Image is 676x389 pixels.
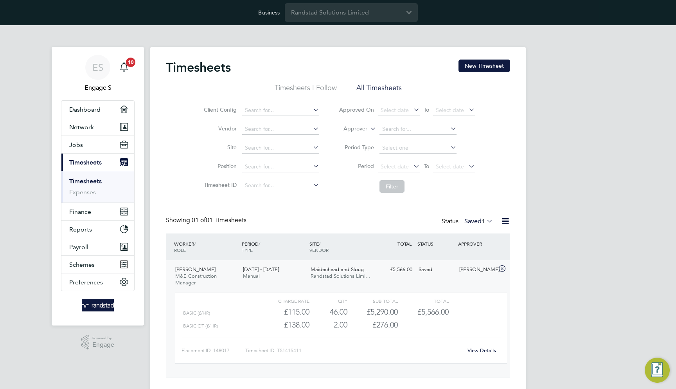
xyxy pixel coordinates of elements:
span: 1 [482,217,485,225]
label: Saved [464,217,493,225]
a: ESEngage S [61,55,135,92]
span: Randstad Solutions Limi… [311,273,370,279]
div: Timesheet ID: TS1415411 [245,344,462,357]
div: WORKER [172,237,240,257]
span: 01 Timesheets [192,216,246,224]
div: Showing [166,216,248,224]
span: Powered by [92,335,114,342]
span: Engage [92,342,114,348]
button: Engage Resource Center [645,358,670,383]
span: Preferences [69,279,103,286]
a: Dashboard [61,101,134,118]
div: SITE [307,237,375,257]
li: Timesheets I Follow [275,83,337,97]
span: ES [92,62,103,72]
span: Schemes [69,261,95,268]
a: Powered byEngage [81,335,115,350]
a: Expenses [69,188,96,196]
input: Search for... [242,105,319,116]
nav: Main navigation [52,47,144,326]
label: Approved On [339,106,374,113]
span: Manual [243,273,260,279]
span: Basic (£/HR) [183,310,210,316]
span: To [421,161,431,171]
div: Total [398,296,448,306]
span: Select date [436,107,464,114]
button: Jobs [61,136,134,153]
button: New Timesheet [458,60,510,72]
span: TOTAL [397,241,412,247]
span: Finance [69,208,91,215]
span: Maidenhead and Sloug… [311,266,369,273]
button: Preferences [61,273,134,291]
div: £276.00 [347,318,398,331]
img: randstad-logo-retina.png [82,299,114,311]
label: Period Type [339,144,374,151]
a: View Details [467,347,496,354]
button: Filter [379,180,405,193]
div: APPROVER [456,237,497,251]
label: Client Config [201,106,237,113]
h2: Timesheets [166,60,231,75]
button: Network [61,118,134,136]
div: £5,566.00 [375,263,415,276]
div: Sub Total [347,296,398,306]
span: 10 [126,58,135,67]
div: 2.00 [309,318,347,331]
input: Search for... [242,180,319,191]
div: Timesheets [61,171,134,203]
input: Search for... [242,143,319,154]
span: £5,566.00 [417,307,449,317]
div: £5,290.00 [347,306,398,318]
span: [DATE] - [DATE] [243,266,279,273]
label: Period [339,163,374,170]
input: Select one [379,143,457,154]
input: Search for... [242,161,319,172]
span: / [259,241,260,247]
span: / [194,241,196,247]
div: Saved [415,263,456,276]
div: [PERSON_NAME] [456,263,497,276]
span: [PERSON_NAME] [175,266,216,273]
button: Payroll [61,238,134,255]
div: STATUS [415,237,456,251]
a: Timesheets [69,177,102,185]
label: Approver [332,125,367,133]
a: 10 [116,55,132,80]
span: Select date [436,163,464,170]
span: Payroll [69,243,88,251]
input: Search for... [242,124,319,135]
span: 01 of [192,216,206,224]
div: Charge rate [259,296,309,306]
span: Network [69,123,94,131]
div: PERIOD [240,237,307,257]
button: Reports [61,221,134,238]
span: Engage S [61,83,135,92]
div: £138.00 [259,318,309,331]
span: M&E Construction Manager [175,273,217,286]
span: Basic OT (£/HR) [183,323,218,329]
div: 46.00 [309,306,347,318]
div: Status [442,216,494,227]
span: To [421,105,431,115]
label: Position [201,163,237,170]
label: Timesheet ID [201,181,237,188]
div: £115.00 [259,306,309,318]
a: Go to home page [61,299,135,311]
label: Vendor [201,125,237,132]
input: Search for... [379,124,457,135]
button: Finance [61,203,134,220]
span: Timesheets [69,159,102,166]
span: Jobs [69,141,83,148]
button: Schemes [61,256,134,273]
span: Select date [381,163,409,170]
span: Select date [381,107,409,114]
span: Dashboard [69,106,101,113]
span: TYPE [242,247,253,253]
label: Business [258,9,280,16]
li: All Timesheets [356,83,402,97]
span: Reports [69,226,92,233]
span: / [319,241,320,247]
label: Site [201,144,237,151]
div: QTY [309,296,347,306]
